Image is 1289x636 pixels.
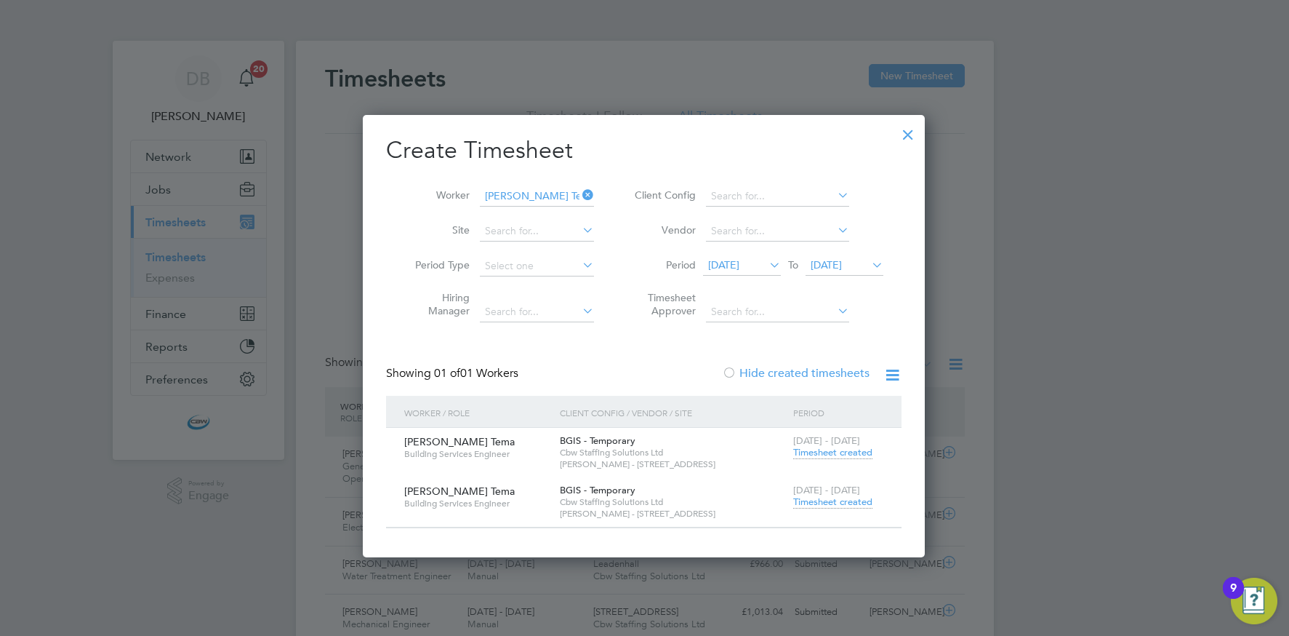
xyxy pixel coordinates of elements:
[560,447,786,458] span: Cbw Staffing Solutions Ltd
[404,258,470,271] label: Period Type
[1230,588,1237,607] div: 9
[706,302,849,322] input: Search for...
[404,188,470,202] label: Worker
[793,434,860,447] span: [DATE] - [DATE]
[404,223,470,236] label: Site
[556,396,790,429] div: Client Config / Vendor / Site
[404,485,515,498] span: [PERSON_NAME] Tema
[630,188,696,202] label: Client Config
[722,366,870,381] label: Hide created timesheets
[708,258,739,271] span: [DATE]
[630,223,696,236] label: Vendor
[560,484,635,496] span: BGIS - Temporary
[560,496,786,508] span: Cbw Staffing Solutions Ltd
[1231,578,1277,624] button: Open Resource Center, 9 new notifications
[480,186,594,207] input: Search for...
[386,366,521,381] div: Showing
[401,396,556,429] div: Worker / Role
[434,366,518,381] span: 01 Workers
[793,446,872,459] span: Timesheet created
[560,434,635,447] span: BGIS - Temporary
[706,221,849,242] input: Search for...
[811,258,842,271] span: [DATE]
[784,255,803,274] span: To
[404,448,549,460] span: Building Services Engineer
[480,221,594,242] input: Search for...
[480,256,594,277] input: Select one
[560,508,786,520] span: [PERSON_NAME] - [STREET_ADDRESS]
[706,186,849,207] input: Search for...
[630,291,696,317] label: Timesheet Approver
[630,258,696,271] label: Period
[404,435,515,448] span: [PERSON_NAME] Tema
[386,135,902,166] h2: Create Timesheet
[793,484,860,496] span: [DATE] - [DATE]
[560,458,786,470] span: [PERSON_NAME] - [STREET_ADDRESS]
[404,498,549,509] span: Building Services Engineer
[434,366,460,381] span: 01 of
[793,496,872,509] span: Timesheet created
[480,302,594,322] input: Search for...
[404,291,470,317] label: Hiring Manager
[790,396,887,429] div: Period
